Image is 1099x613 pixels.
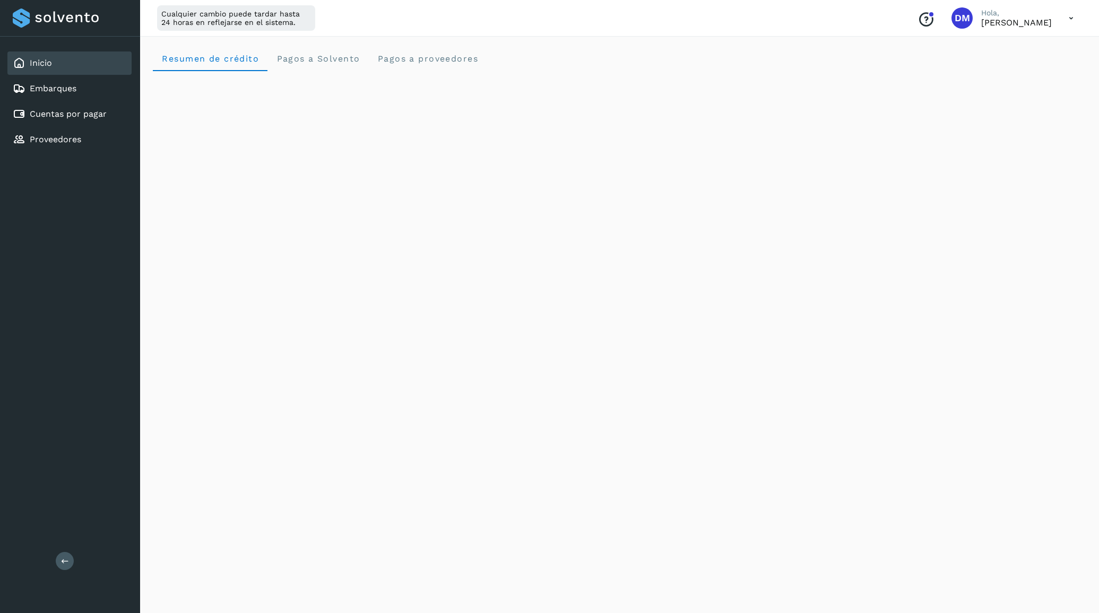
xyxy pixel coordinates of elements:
[377,54,478,64] span: Pagos a proveedores
[7,128,132,151] div: Proveedores
[157,5,315,31] div: Cualquier cambio puede tardar hasta 24 horas en reflejarse en el sistema.
[981,8,1052,18] p: Hola,
[981,18,1052,28] p: Diego Muriel Perez
[30,83,76,93] a: Embarques
[276,54,360,64] span: Pagos a Solvento
[30,134,81,144] a: Proveedores
[161,54,259,64] span: Resumen de crédito
[7,77,132,100] div: Embarques
[7,51,132,75] div: Inicio
[30,58,52,68] a: Inicio
[7,102,132,126] div: Cuentas por pagar
[30,109,107,119] a: Cuentas por pagar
